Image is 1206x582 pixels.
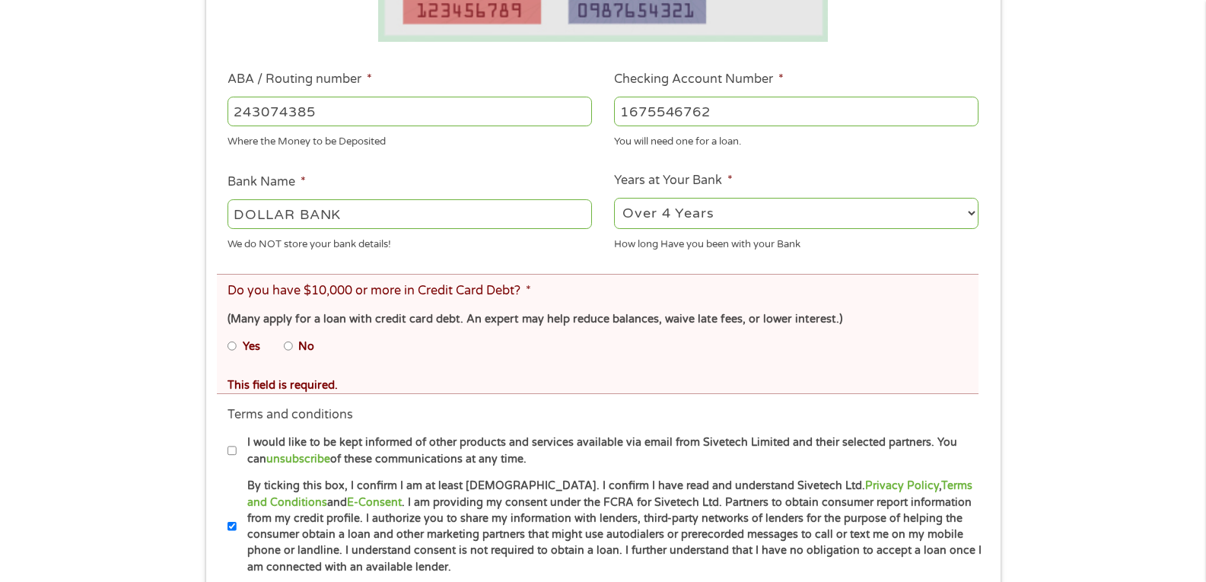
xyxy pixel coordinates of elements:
a: Terms and Conditions [247,479,972,508]
div: We do NOT store your bank details! [228,231,592,252]
label: Do you have $10,000 or more in Credit Card Debt? [228,283,531,299]
label: Bank Name [228,174,306,190]
label: ABA / Routing number [228,72,372,87]
input: 345634636 [614,97,978,126]
a: Privacy Policy [865,479,939,492]
div: How long Have you been with your Bank [614,231,978,252]
input: 263177916 [228,97,592,126]
div: Where the Money to be Deposited [228,129,592,149]
label: Terms and conditions [228,407,353,423]
a: E-Consent [347,496,402,509]
label: I would like to be kept informed of other products and services available via email from Sivetech... [237,434,983,467]
label: Years at Your Bank [614,173,733,189]
label: Yes [243,339,260,355]
label: No [298,339,314,355]
div: This field is required. [228,377,967,394]
label: Checking Account Number [614,72,784,87]
label: By ticking this box, I confirm I am at least [DEMOGRAPHIC_DATA]. I confirm I have read and unders... [237,478,983,575]
div: You will need one for a loan. [614,129,978,149]
div: (Many apply for a loan with credit card debt. An expert may help reduce balances, waive late fees... [228,311,967,328]
a: unsubscribe [266,453,330,466]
